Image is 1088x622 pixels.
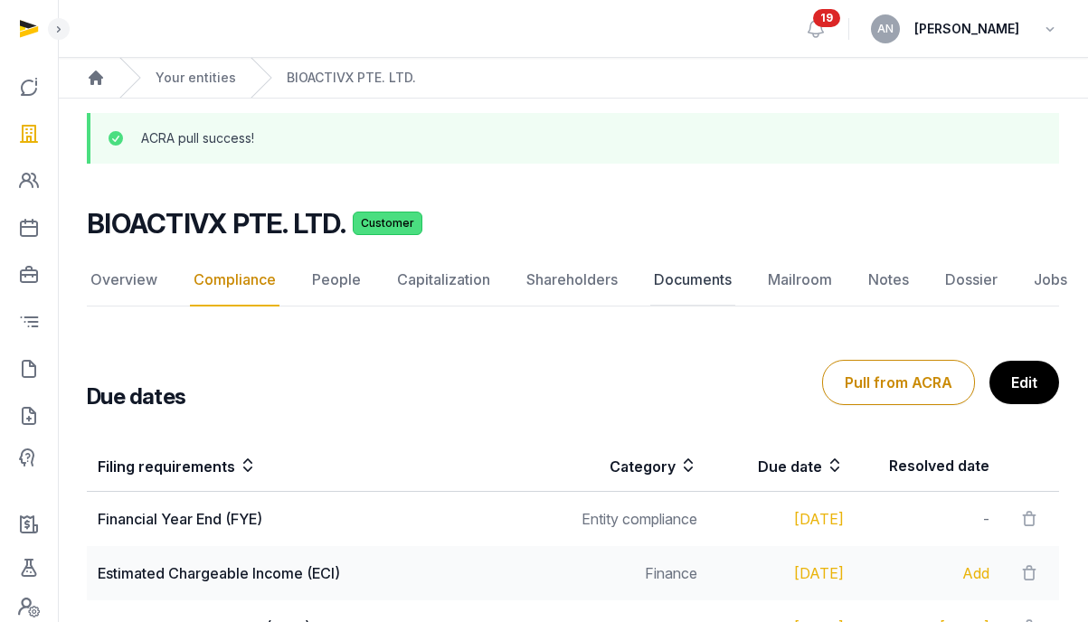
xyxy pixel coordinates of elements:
div: - [866,508,989,530]
a: Edit [989,361,1059,404]
button: AN [871,14,900,43]
a: Notes [865,254,913,306]
span: 19 [813,9,840,27]
th: Category [563,440,708,492]
p: ACRA pull success! [141,129,254,147]
span: Customer [353,212,422,235]
nav: Breadcrumb [58,58,1088,99]
td: Entity compliance [563,492,708,547]
span: AN [877,24,894,34]
h2: BIOACTIVX PTE. LTD. [87,207,345,240]
a: Jobs [1030,254,1071,306]
button: Pull from ACRA [822,360,975,405]
a: Documents [650,254,735,306]
div: [DATE] [719,562,843,584]
div: [DATE] [719,508,843,530]
a: Compliance [190,254,279,306]
a: BIOACTIVX PTE. LTD. [287,69,416,87]
a: Mailroom [764,254,836,306]
th: Due date [708,440,854,492]
th: Filing requirements [87,440,563,492]
a: People [308,254,364,306]
span: [PERSON_NAME] [914,18,1019,40]
div: Financial Year End (FYE) [98,508,552,530]
div: Estimated Chargeable Income (ECI) [98,562,552,584]
a: Overview [87,254,161,306]
th: Resolved date [855,440,1000,492]
div: Add [866,562,989,584]
a: Shareholders [523,254,621,306]
td: Finance [563,546,708,600]
a: Your entities [156,69,236,87]
h3: Due dates [87,382,186,411]
a: Capitalization [393,254,494,306]
nav: Tabs [87,254,1059,306]
a: Dossier [941,254,1001,306]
